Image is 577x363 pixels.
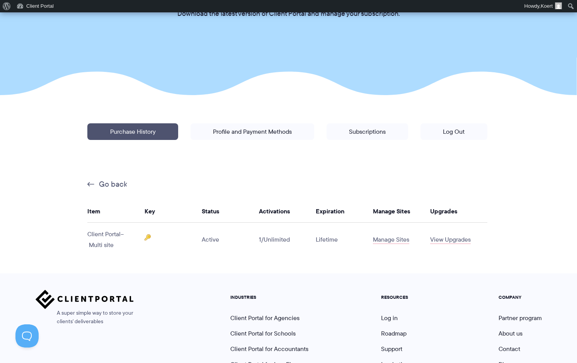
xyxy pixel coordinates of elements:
th: Key [145,200,202,223]
a: Subscriptions [327,123,408,140]
td: Lifetime [316,223,373,256]
iframe: Toggle Customer Support [15,324,39,348]
p: | | | [81,117,493,173]
h5: INDUSTRIES [230,295,308,300]
a: Purchase History [87,123,178,140]
th: Expiration [316,200,373,223]
p: Download the latest version of Client Portal and manage your subscription. [177,8,400,20]
td: Active [202,223,259,256]
h5: RESOURCES [381,295,426,300]
img: key.png [145,234,151,240]
a: Roadmap [381,329,407,338]
span: / [261,235,264,244]
span: 1 [259,235,261,244]
a: Go back [87,179,127,189]
a: Client Portal for Schools [230,329,296,338]
span: – Multi site [87,230,124,249]
td: Client Portal [87,223,145,256]
th: Activations [259,200,316,223]
a: Log Out [420,123,487,140]
a: View Upgrades [430,235,471,244]
th: Upgrades [430,200,487,223]
th: Status [202,200,259,223]
a: Contact [499,344,520,353]
a: Support [381,344,402,353]
th: Item [87,200,145,223]
a: Click to view license key [145,235,151,244]
a: Client Portal for Accountants [230,344,308,353]
a: Manage Sites [373,235,409,244]
a: Log in [381,314,398,322]
h5: COMPANY [499,295,542,300]
a: Client Portal for Agencies [230,314,300,322]
span: Unlimited [264,235,290,244]
a: Partner program [499,314,542,322]
a: Profile and Payment Methods [191,123,314,140]
th: Manage Sites [373,200,430,223]
span: Koert [541,3,553,9]
span: A super simple way to store your clients' deliverables [36,309,134,326]
a: About us [499,329,523,338]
